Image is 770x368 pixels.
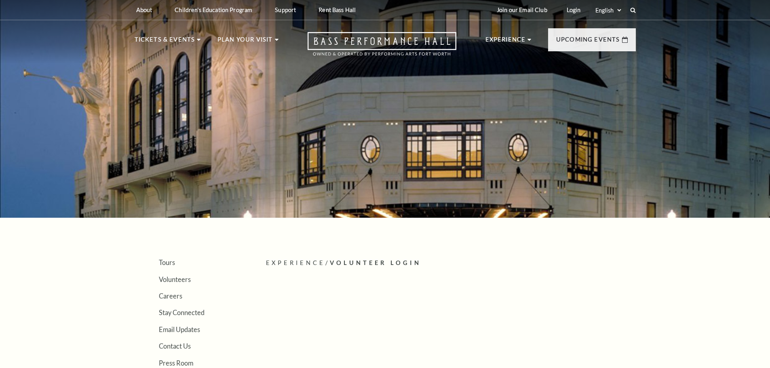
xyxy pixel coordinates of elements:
[319,6,356,13] p: Rent Bass Hall
[217,35,273,49] p: Plan Your Visit
[159,275,191,283] a: Volunteers
[594,6,622,14] select: Select:
[175,6,252,13] p: Children's Education Program
[556,35,620,49] p: Upcoming Events
[159,326,200,333] a: Email Updates
[485,35,526,49] p: Experience
[275,6,296,13] p: Support
[159,259,175,266] a: Tours
[330,259,421,266] span: Volunteer Login
[266,258,636,268] p: /
[136,6,152,13] p: About
[159,292,182,300] a: Careers
[159,309,205,316] a: Stay Connected
[159,359,193,367] a: Press Room
[266,259,326,266] span: Experience
[135,35,195,49] p: Tickets & Events
[159,342,191,350] a: Contact Us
